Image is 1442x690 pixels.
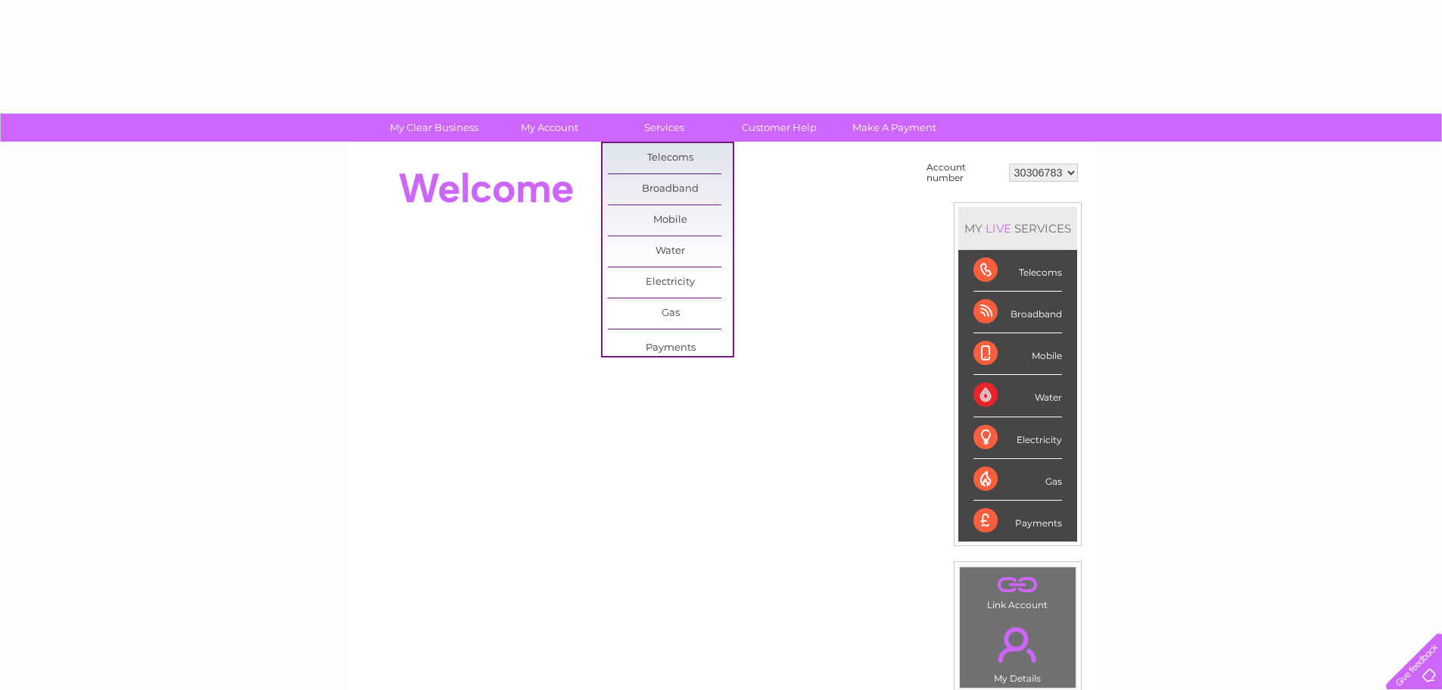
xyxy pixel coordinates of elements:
a: Electricity [608,267,733,298]
a: . [964,571,1072,598]
a: Services [602,114,727,142]
td: Account number [923,158,1005,187]
a: My Account [487,114,612,142]
div: MY SERVICES [958,207,1077,250]
a: Water [608,236,733,267]
a: Make A Payment [832,114,957,142]
a: Mobile [608,205,733,236]
div: Gas [973,459,1062,501]
a: Broadband [608,174,733,205]
div: Electricity [973,417,1062,459]
div: Broadband [973,292,1062,333]
div: Mobile [973,333,1062,375]
a: . [964,618,1072,671]
a: My Clear Business [372,114,497,142]
a: Telecoms [608,143,733,173]
td: My Details [959,614,1076,688]
div: Telecoms [973,250,1062,292]
div: Water [973,375,1062,417]
td: Link Account [959,567,1076,614]
a: Payments [608,333,733,364]
a: Customer Help [717,114,842,142]
div: Payments [973,501,1062,542]
a: Gas [608,298,733,329]
div: LIVE [983,221,1014,236]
